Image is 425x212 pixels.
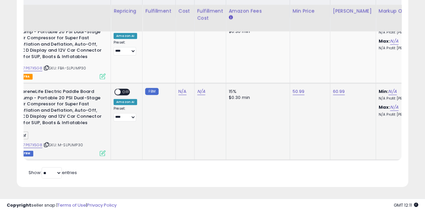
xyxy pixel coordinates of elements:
[229,8,287,15] div: Amazon Fees
[394,202,418,208] span: 2025-09-17 12:11 GMT
[229,89,285,95] div: 15%
[333,8,373,15] div: [PERSON_NAME]
[197,8,223,22] div: Fulfillment Cost
[29,169,77,176] span: Show: entries
[388,88,396,95] a: N/A
[43,65,86,71] span: | SKU: FBA-SLPUMP30
[390,38,398,45] a: N/A
[145,88,158,95] small: FBM
[21,151,33,156] span: FBM
[229,95,285,101] div: $0.30 min
[293,88,305,95] a: 50.99
[379,88,389,95] b: Min:
[20,22,101,61] b: SereneLife Electric Paddle Board Pump - Portable 20 PSI Dual-Stage Air Compressor for Super Fast ...
[43,142,83,148] span: | SKU: M-SLPUMP30
[379,104,390,110] b: Max:
[114,99,137,105] div: Amazon AI
[114,106,137,121] div: Preset:
[21,74,33,79] span: FBA
[87,202,117,208] a: Privacy Policy
[145,8,172,15] div: Fulfillment
[121,89,131,95] span: OFF
[229,29,285,35] div: $0.30 min
[18,142,42,148] a: B07P67X5G8
[114,8,139,15] div: Repricing
[178,8,192,15] div: Cost
[293,8,327,15] div: Min Price
[18,65,42,71] a: B07P67X5G8
[178,88,186,95] a: N/A
[57,202,86,208] a: Terms of Use
[197,88,205,95] a: N/A
[114,33,137,39] div: Amazon AI
[229,15,233,21] small: Amazon Fees.
[114,40,137,55] div: Preset:
[333,88,345,95] a: 60.99
[7,202,31,208] strong: Copyright
[379,38,390,44] b: Max:
[20,89,101,127] b: SereneLife Electric Paddle Board Pump - Portable 20 PSI Dual-Stage Air Compressor for Super Fast ...
[7,202,117,209] div: seller snap | |
[3,8,108,15] div: Title
[390,104,398,111] a: N/A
